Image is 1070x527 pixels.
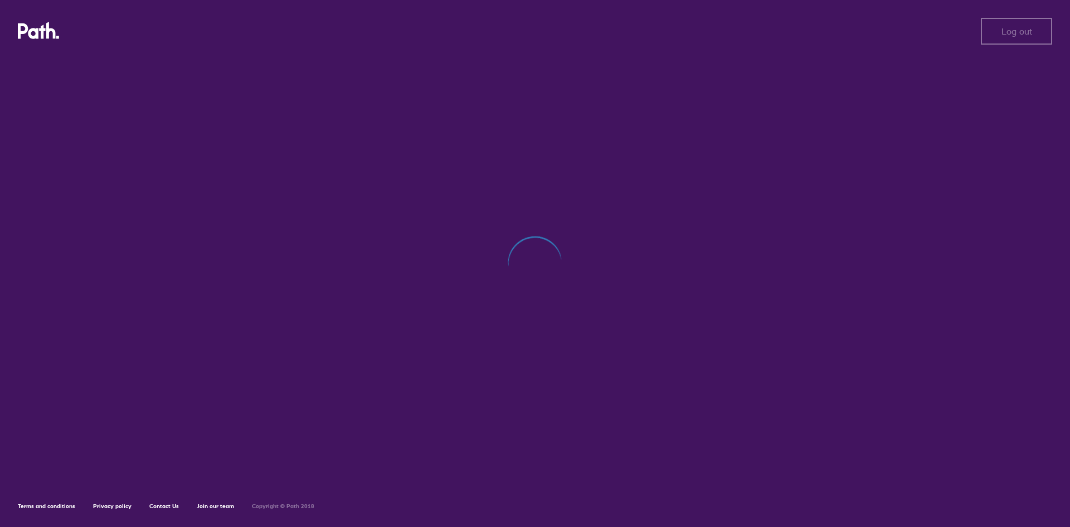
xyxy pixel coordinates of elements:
[1001,26,1032,36] span: Log out
[197,502,234,510] a: Join our team
[93,502,132,510] a: Privacy policy
[252,503,314,510] h6: Copyright © Path 2018
[18,502,75,510] a: Terms and conditions
[981,18,1052,45] button: Log out
[149,502,179,510] a: Contact Us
